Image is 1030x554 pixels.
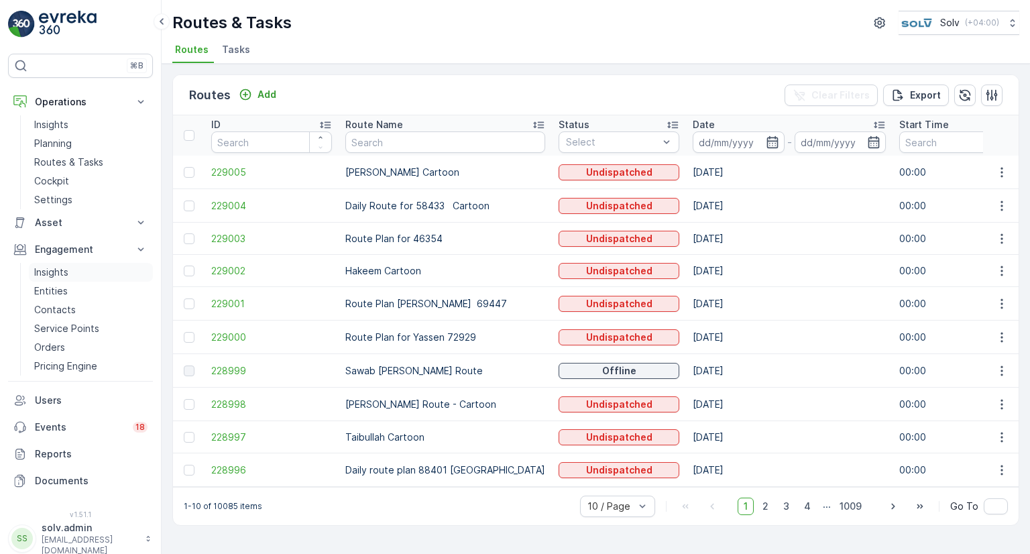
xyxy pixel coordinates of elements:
button: Undispatched [559,462,679,478]
p: Asset [35,216,126,229]
div: Toggle Row Selected [184,366,194,376]
p: Route Plan for 46354 [345,232,545,245]
p: Route Name [345,118,403,131]
p: [PERSON_NAME] Route - Cartoon [345,398,545,411]
div: Toggle Row Selected [184,298,194,309]
p: Export [910,89,941,102]
p: 00:00 [899,331,1020,344]
p: Status [559,118,589,131]
a: Pricing Engine [29,357,153,376]
p: Undispatched [586,199,652,213]
p: Engagement [35,243,126,256]
a: 229000 [211,331,332,344]
a: 229003 [211,232,332,245]
p: Routes & Tasks [34,156,103,169]
a: 228997 [211,431,332,444]
a: Planning [29,134,153,153]
a: 228998 [211,398,332,411]
p: 00:00 [899,431,1020,444]
p: Taibullah Cartoon [345,431,545,444]
p: Undispatched [586,232,652,245]
input: Search [211,131,332,153]
button: Undispatched [559,231,679,247]
p: Undispatched [586,331,652,344]
p: 00:00 [899,297,1020,311]
td: [DATE] [686,255,893,287]
p: Users [35,394,148,407]
div: Toggle Row Selected [184,432,194,443]
button: Operations [8,89,153,115]
td: [DATE] [686,223,893,255]
a: Users [8,387,153,414]
button: Add [233,87,282,103]
p: Undispatched [586,297,652,311]
p: 00:00 [899,166,1020,179]
p: Offline [602,364,636,378]
p: 00:00 [899,199,1020,213]
p: Service Points [34,322,99,335]
span: 3 [777,498,795,515]
p: Route Plan [PERSON_NAME] 69447 [345,297,545,311]
td: [DATE] [686,421,893,453]
p: ... [823,498,831,515]
p: Routes [189,86,231,105]
a: Orders [29,338,153,357]
td: [DATE] [686,453,893,487]
p: 18 [135,422,145,433]
div: Toggle Row Selected [184,266,194,276]
p: Operations [35,95,126,109]
p: 00:00 [899,398,1020,411]
p: Clear Filters [811,89,870,102]
span: Routes [175,43,209,56]
p: ⌘B [130,60,144,71]
a: 229001 [211,297,332,311]
button: Asset [8,209,153,236]
p: Solv [940,16,960,30]
p: Daily Route for 58433 Cartoon [345,199,545,213]
p: Add [257,88,276,101]
a: Events18 [8,414,153,441]
span: 2 [756,498,775,515]
a: 228996 [211,463,332,477]
span: 229004 [211,199,332,213]
div: Toggle Row Selected [184,167,194,178]
p: Orders [34,341,65,354]
p: Select [566,135,659,149]
p: Settings [34,193,72,207]
p: Undispatched [586,463,652,477]
p: 00:00 [899,463,1020,477]
p: Routes & Tasks [172,12,292,34]
p: Undispatched [586,431,652,444]
input: Search [899,131,1020,153]
td: [DATE] [686,321,893,354]
input: dd/mm/yyyy [795,131,886,153]
div: SS [11,528,33,549]
a: Service Points [29,319,153,338]
td: [DATE] [686,388,893,421]
a: Routes & Tasks [29,153,153,172]
a: 229005 [211,166,332,179]
a: Insights [29,263,153,282]
p: Insights [34,118,68,131]
p: 1-10 of 10085 items [184,501,262,512]
a: Settings [29,190,153,209]
button: Undispatched [559,296,679,312]
button: Undispatched [559,329,679,345]
a: Reports [8,441,153,467]
button: Undispatched [559,263,679,279]
a: 229002 [211,264,332,278]
span: 228999 [211,364,332,378]
a: Cockpit [29,172,153,190]
p: Sawab [PERSON_NAME] Route [345,364,545,378]
div: Toggle Row Selected [184,233,194,244]
p: Reports [35,447,148,461]
span: Go To [950,500,978,513]
td: [DATE] [686,189,893,223]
